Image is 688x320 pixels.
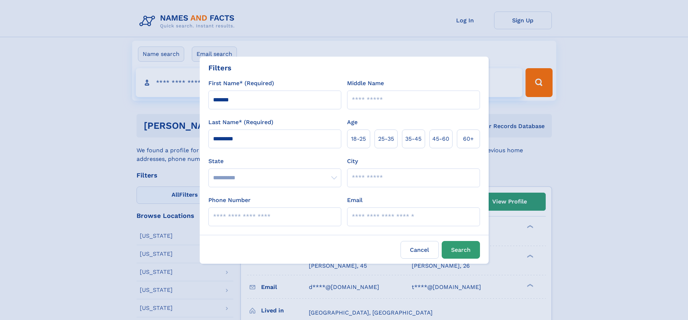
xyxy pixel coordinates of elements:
[208,79,274,88] label: First Name* (Required)
[347,157,358,166] label: City
[463,135,474,143] span: 60+
[347,79,384,88] label: Middle Name
[442,241,480,259] button: Search
[208,196,251,205] label: Phone Number
[351,135,366,143] span: 18‑25
[405,135,421,143] span: 35‑45
[208,157,341,166] label: State
[208,62,232,73] div: Filters
[432,135,449,143] span: 45‑60
[347,196,363,205] label: Email
[378,135,394,143] span: 25‑35
[347,118,358,127] label: Age
[401,241,439,259] label: Cancel
[208,118,273,127] label: Last Name* (Required)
